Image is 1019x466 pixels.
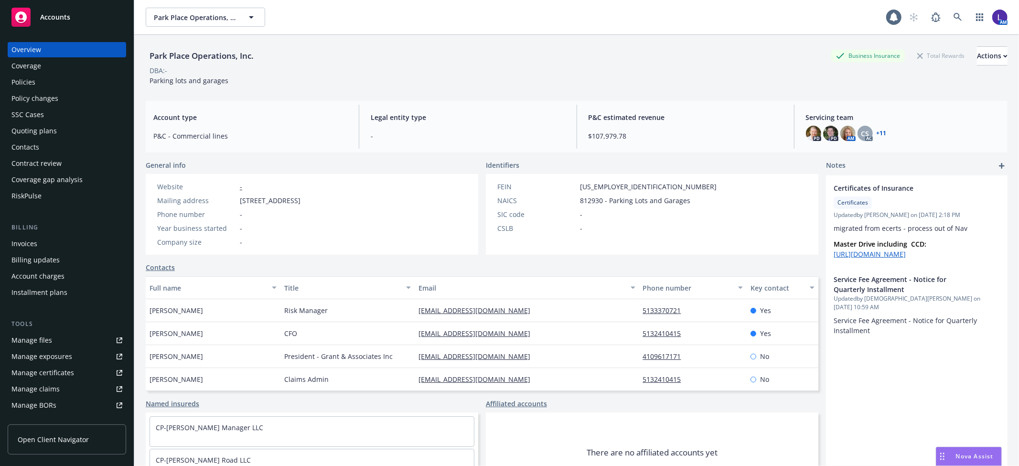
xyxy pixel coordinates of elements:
[8,42,126,57] a: Overview
[806,126,821,141] img: photo
[926,8,945,27] a: Report a Bug
[936,447,1002,466] button: Nova Assist
[146,399,199,409] a: Named insureds
[284,305,328,315] span: Risk Manager
[11,285,67,300] div: Installment plans
[11,269,64,284] div: Account charges
[497,223,576,233] div: CSLB
[11,333,52,348] div: Manage files
[8,365,126,380] a: Manage certificates
[8,381,126,397] a: Manage claims
[146,8,265,27] button: Park Place Operations, Inc.
[150,305,203,315] span: [PERSON_NAME]
[146,262,175,272] a: Contacts
[371,112,565,122] span: Legal entity type
[150,283,266,293] div: Full name
[8,107,126,122] a: SSC Cases
[977,46,1008,65] button: Actions
[992,10,1008,25] img: photo
[284,283,401,293] div: Title
[589,131,783,141] span: $107,979.78
[826,267,1008,343] div: Service Fee Agreement - Notice for Quarterly InstallmentUpdatedby [DEMOGRAPHIC_DATA][PERSON_NAME]...
[11,123,57,139] div: Quoting plans
[240,182,242,191] a: -
[486,160,519,170] span: Identifiers
[580,182,717,192] span: [US_EMPLOYER_IDENTIFICATION_NUMBER]
[418,283,624,293] div: Email
[11,156,62,171] div: Contract review
[823,126,838,141] img: photo
[240,223,242,233] span: -
[150,328,203,338] span: [PERSON_NAME]
[936,447,948,466] div: Drag to move
[8,398,126,413] a: Manage BORs
[11,365,74,380] div: Manage certificates
[11,75,35,90] div: Policies
[146,50,257,62] div: Park Place Operations, Inc.
[831,50,905,62] div: Business Insurance
[18,434,89,444] span: Open Client Navigator
[977,47,1008,65] div: Actions
[834,294,1000,312] span: Updated by [DEMOGRAPHIC_DATA][PERSON_NAME] on [DATE] 10:59 AM
[418,306,538,315] a: [EMAIL_ADDRESS][DOMAIN_NAME]
[8,75,126,90] a: Policies
[643,283,732,293] div: Phone number
[8,252,126,268] a: Billing updates
[8,319,126,329] div: Tools
[497,182,576,192] div: FEIN
[826,175,1008,267] div: Certificates of InsuranceCertificatesUpdatedby [PERSON_NAME] on [DATE] 2:18 PMmigrated from ecert...
[11,91,58,106] div: Policy changes
[8,223,126,232] div: Billing
[150,76,228,85] span: Parking lots and garages
[154,12,236,22] span: Park Place Operations, Inc.
[760,328,771,338] span: Yes
[580,223,582,233] span: -
[8,188,126,204] a: RiskPulse
[11,188,42,204] div: RiskPulse
[150,374,203,384] span: [PERSON_NAME]
[150,65,167,76] div: DBA: -
[834,316,979,335] span: Service Fee Agreement - Notice for Quarterly Installment
[156,455,251,465] a: CP-[PERSON_NAME] Road LLC
[8,123,126,139] a: Quoting plans
[284,374,329,384] span: Claims Admin
[8,349,126,364] a: Manage exposures
[11,236,37,251] div: Invoices
[157,182,236,192] div: Website
[760,374,769,384] span: No
[8,156,126,171] a: Contract review
[8,4,126,31] a: Accounts
[760,305,771,315] span: Yes
[153,112,347,122] span: Account type
[904,8,923,27] a: Start snowing
[371,131,565,141] span: -
[834,249,906,259] a: [URL][DOMAIN_NAME]
[580,209,582,219] span: -
[11,107,44,122] div: SSC Cases
[157,237,236,247] div: Company size
[8,333,126,348] a: Manage files
[956,452,994,460] span: Nova Assist
[284,328,297,338] span: CFO
[11,381,60,397] div: Manage claims
[240,237,242,247] span: -
[806,112,1000,122] span: Servicing team
[8,269,126,284] a: Account charges
[826,160,846,172] span: Notes
[751,283,804,293] div: Key contact
[589,112,783,122] span: P&C estimated revenue
[8,140,126,155] a: Contacts
[11,58,41,74] div: Coverage
[153,131,347,141] span: P&C - Commercial lines
[418,329,538,338] a: [EMAIL_ADDRESS][DOMAIN_NAME]
[11,349,72,364] div: Manage exposures
[747,276,818,299] button: Key contact
[8,414,126,429] a: Summary of insurance
[40,13,70,21] span: Accounts
[834,239,926,249] strong: Master Drive including CCD:
[970,8,989,27] a: Switch app
[8,236,126,251] a: Invoices
[11,42,41,57] div: Overview
[643,352,689,361] a: 4109617171
[643,375,689,384] a: 5132410415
